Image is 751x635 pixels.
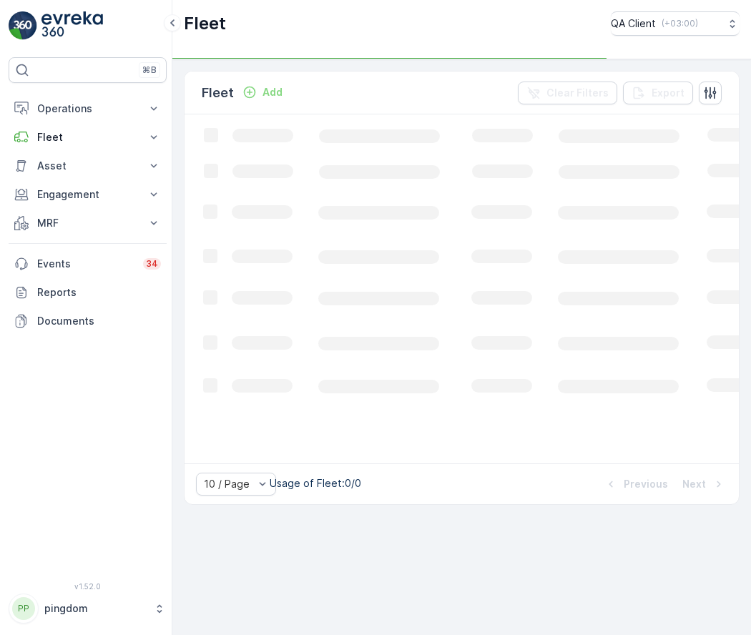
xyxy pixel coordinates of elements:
[44,601,147,616] p: pingdom
[12,597,35,620] div: PP
[37,314,161,328] p: Documents
[9,594,167,624] button: PPpingdom
[9,278,167,307] a: Reports
[37,285,161,300] p: Reports
[602,476,669,493] button: Previous
[202,83,234,103] p: Fleet
[9,180,167,209] button: Engagement
[518,82,617,104] button: Clear Filters
[142,64,157,76] p: ⌘B
[37,216,138,230] p: MRF
[662,18,698,29] p: ( +03:00 )
[9,307,167,335] a: Documents
[37,130,138,144] p: Fleet
[681,476,727,493] button: Next
[546,86,609,100] p: Clear Filters
[682,477,706,491] p: Next
[611,11,740,36] button: QA Client(+03:00)
[184,12,226,35] p: Fleet
[270,476,361,491] p: Usage of Fleet : 0/0
[9,209,167,237] button: MRF
[9,250,167,278] a: Events34
[37,102,138,116] p: Operations
[611,16,656,31] p: QA Client
[37,159,138,173] p: Asset
[37,257,134,271] p: Events
[41,11,103,40] img: logo_light-DOdMpM7g.png
[623,82,693,104] button: Export
[262,85,283,99] p: Add
[9,123,167,152] button: Fleet
[9,582,167,591] span: v 1.52.0
[146,258,158,270] p: 34
[9,152,167,180] button: Asset
[652,86,684,100] p: Export
[37,187,138,202] p: Engagement
[9,11,37,40] img: logo
[237,84,288,101] button: Add
[624,477,668,491] p: Previous
[9,94,167,123] button: Operations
